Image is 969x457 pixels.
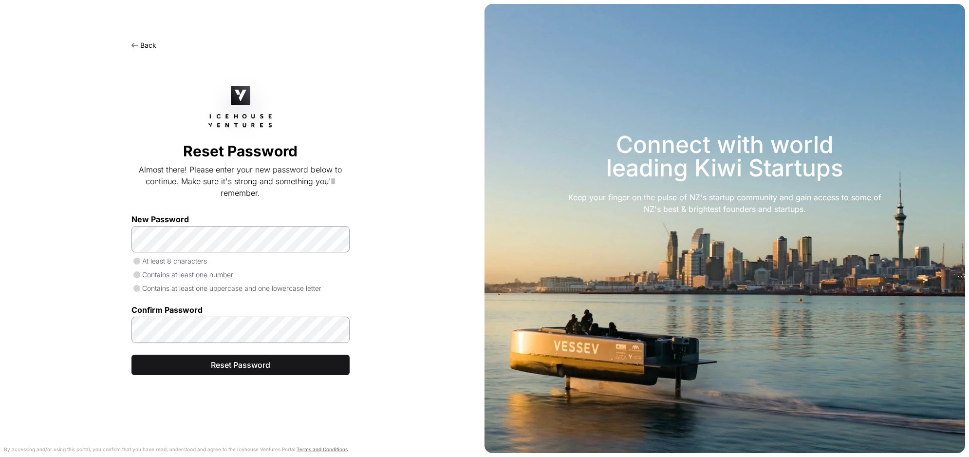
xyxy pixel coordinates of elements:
[131,284,350,293] p: Contains at least one uppercase and one lowercase letter
[206,111,275,131] img: Icehouse Ventures
[920,410,969,457] iframe: Chat Widget
[131,41,156,49] a: Back
[131,270,350,280] p: Contains at least one number
[131,142,350,160] h2: Reset Password
[561,133,889,180] h3: Connect with world leading Kiwi Startups
[561,191,889,215] div: Keep your finger on the pulse of NZ's startup community and gain access to some of NZ's best & br...
[131,305,350,315] label: Confirm Password
[131,355,350,375] button: Reset Password
[131,256,350,266] p: At least 8 characters
[131,214,350,224] label: New Password
[231,86,250,105] img: Icehouse Ventures
[144,359,337,371] span: Reset Password
[297,446,348,452] a: Terms and Conditions
[131,164,350,199] p: Almost there! Please enter your new password below to continue. Make sure it's strong and somethi...
[4,446,348,453] p: By accessing and/or using this portal, you confirm that you have read, understood and agree to th...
